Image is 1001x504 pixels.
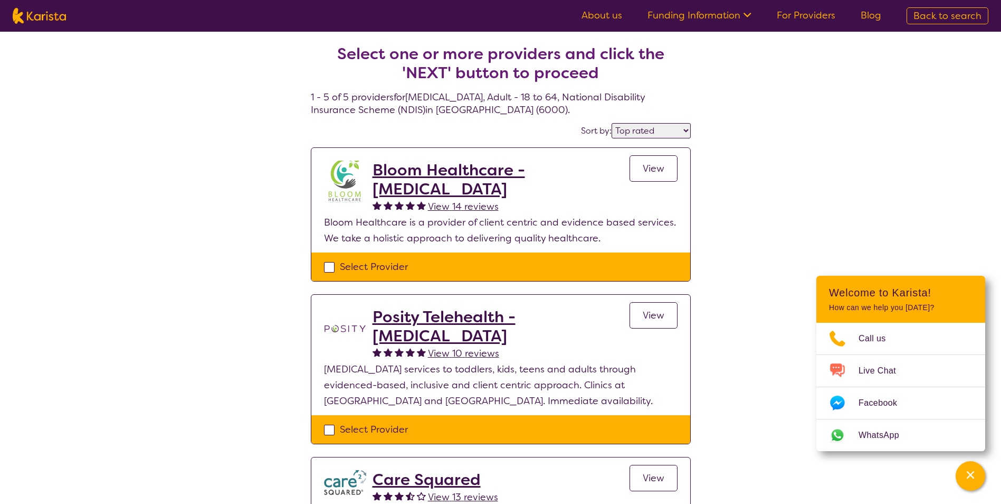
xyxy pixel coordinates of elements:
[417,348,426,357] img: fullstar
[777,9,835,22] a: For Providers
[913,10,981,22] span: Back to search
[373,348,382,357] img: fullstar
[373,201,382,210] img: fullstar
[324,470,366,495] img: watfhvlxxexrmzu5ckj6.png
[384,491,393,500] img: fullstar
[859,395,910,411] span: Facebook
[395,201,404,210] img: fullstar
[406,491,415,500] img: halfstar
[373,307,630,346] a: Posity Telehealth - [MEDICAL_DATA]
[428,491,498,503] span: View 13 reviews
[324,307,366,350] img: t1bslo80pcylnzwjhndq.png
[323,44,678,82] h2: Select one or more providers and click the 'NEXT' button to proceed
[816,419,985,451] a: Web link opens in a new tab.
[859,427,912,443] span: WhatsApp
[324,214,678,246] p: Bloom Healthcare is a provider of client centric and evidence based services. We take a holistic ...
[384,201,393,210] img: fullstar
[406,201,415,210] img: fullstar
[428,347,499,360] span: View 10 reviews
[311,19,691,116] h4: 1 - 5 of 5 providers for [MEDICAL_DATA] , Adult - 18 to 64 , National Disability Insurance Scheme...
[816,276,985,451] div: Channel Menu
[859,331,899,347] span: Call us
[859,363,909,379] span: Live Chat
[417,201,426,210] img: fullstar
[647,9,751,22] a: Funding Information
[428,200,499,213] span: View 14 reviews
[406,348,415,357] img: fullstar
[630,155,678,182] a: View
[861,9,881,22] a: Blog
[395,491,404,500] img: fullstar
[428,199,499,214] a: View 14 reviews
[384,348,393,357] img: fullstar
[417,491,426,500] img: emptystar
[643,309,664,322] span: View
[643,162,664,175] span: View
[373,470,498,489] a: Care Squared
[324,361,678,409] p: [MEDICAL_DATA] services to toddlers, kids, teens and adults through evidenced-based, inclusive an...
[13,8,66,24] img: Karista logo
[428,346,499,361] a: View 10 reviews
[373,491,382,500] img: fullstar
[373,161,630,199] a: Bloom Healthcare - [MEDICAL_DATA]
[907,7,988,24] a: Back to search
[829,303,973,312] p: How can we help you [DATE]?
[643,472,664,484] span: View
[581,125,612,136] label: Sort by:
[324,161,366,203] img: kyxjko9qh2ft7c3q1pd9.jpg
[630,465,678,491] a: View
[395,348,404,357] img: fullstar
[816,323,985,451] ul: Choose channel
[829,286,973,299] h2: Welcome to Karista!
[630,302,678,329] a: View
[581,9,622,22] a: About us
[956,461,985,491] button: Channel Menu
